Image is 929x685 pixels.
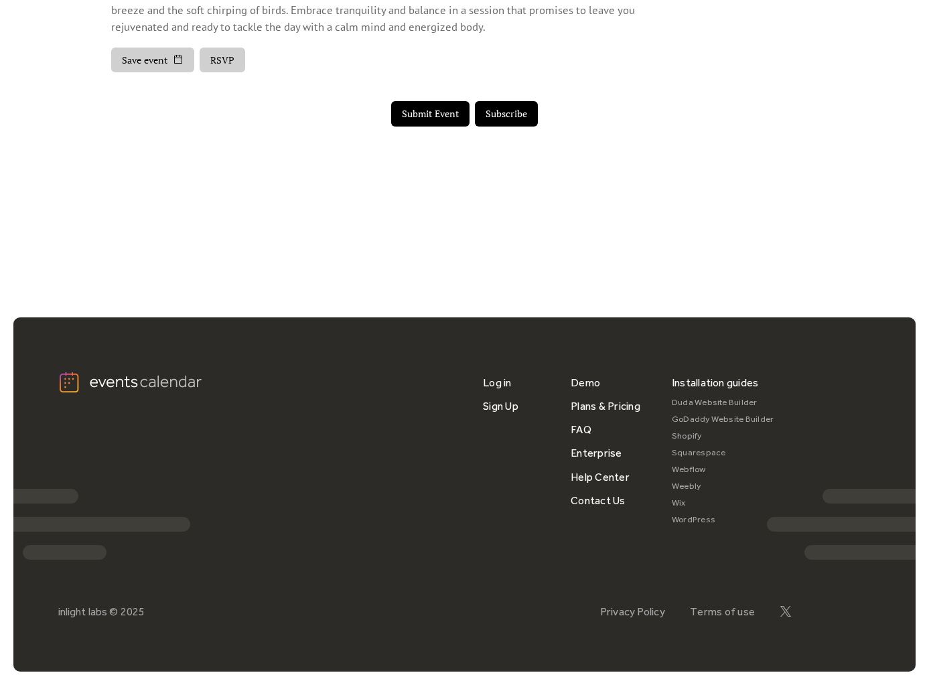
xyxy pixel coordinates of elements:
a: Enterprise [571,441,622,465]
a: Terms of use [690,605,755,618]
a: Demo [571,371,600,394]
a: Squarespace [672,445,774,461]
a: Shopify [672,428,774,445]
a: WordPress [672,512,774,528]
a: Webflow [672,461,774,478]
a: Wix [672,495,774,512]
a: Weebly [672,478,774,495]
a: Duda Website Builder [672,394,774,411]
div: inlight labs © [58,605,117,618]
a: Privacy Policy [600,605,665,618]
div: Installation guides [672,371,759,394]
a: Help Center [571,465,630,489]
div: 2025 [121,605,145,618]
a: Sign Up [483,394,518,418]
a: Contact Us [571,489,625,512]
a: FAQ [571,418,591,441]
a: GoDaddy Website Builder [672,411,774,428]
a: Plans & Pricing [571,394,640,418]
a: Log in [483,371,511,394]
